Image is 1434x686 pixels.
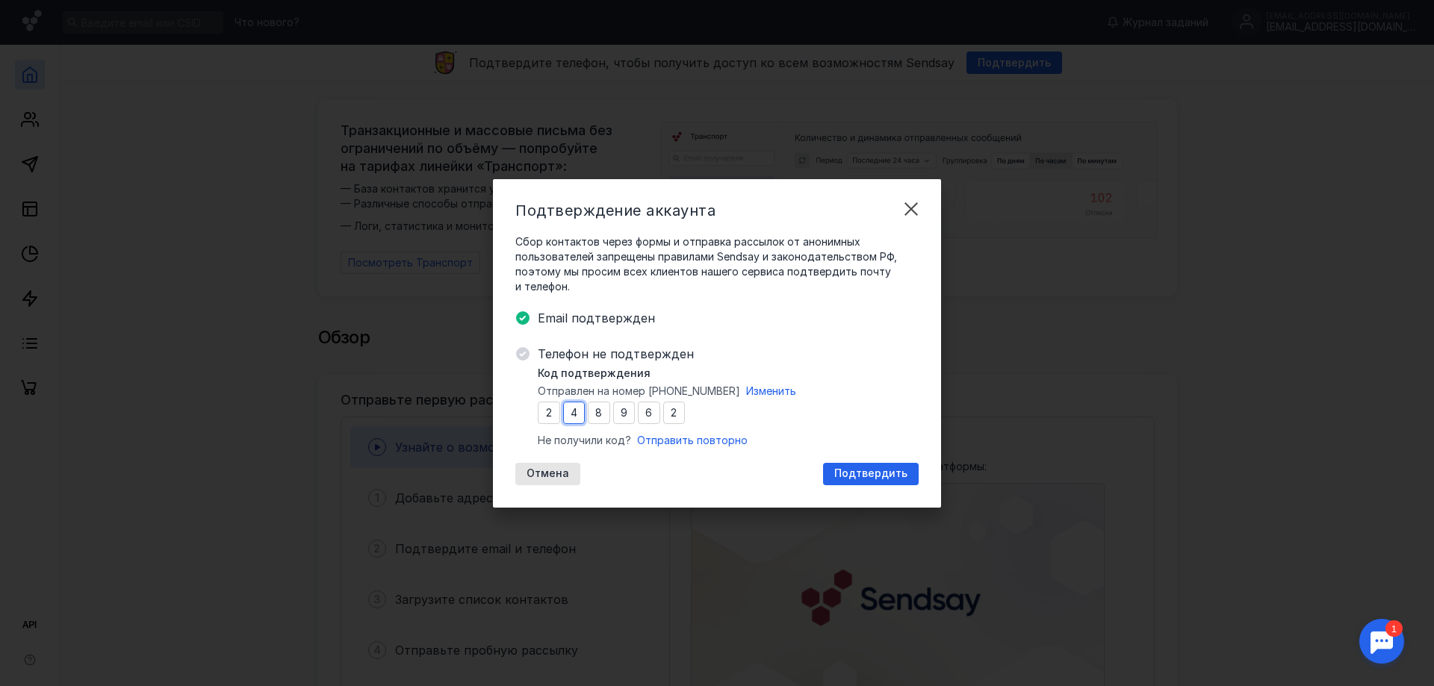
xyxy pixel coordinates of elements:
input: 0 [613,402,636,424]
input: 0 [663,402,686,424]
span: Сбор контактов через формы и отправка рассылок от анонимных пользователей запрещены правилами Sen... [515,234,919,294]
button: Изменить [746,384,796,399]
span: Не получили код? [538,433,631,448]
div: 1 [34,9,51,25]
span: Email подтвержден [538,309,919,327]
button: Подтвердить [823,463,919,485]
span: Подтверждение аккаунта [515,202,716,219]
span: Отправлен на номер [PHONE_NUMBER] [538,384,740,399]
input: 0 [538,402,560,424]
input: 0 [638,402,660,424]
span: Отмена [527,467,569,480]
span: Код подтверждения [538,366,651,381]
span: Подтвердить [834,467,907,480]
input: 0 [563,402,586,424]
span: Отправить повторно [637,434,748,446]
button: Отмена [515,463,580,485]
button: Отправить повторно [637,433,748,448]
span: Изменить [746,384,796,397]
span: Телефон не подтвержден [538,345,919,363]
input: 0 [588,402,610,424]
